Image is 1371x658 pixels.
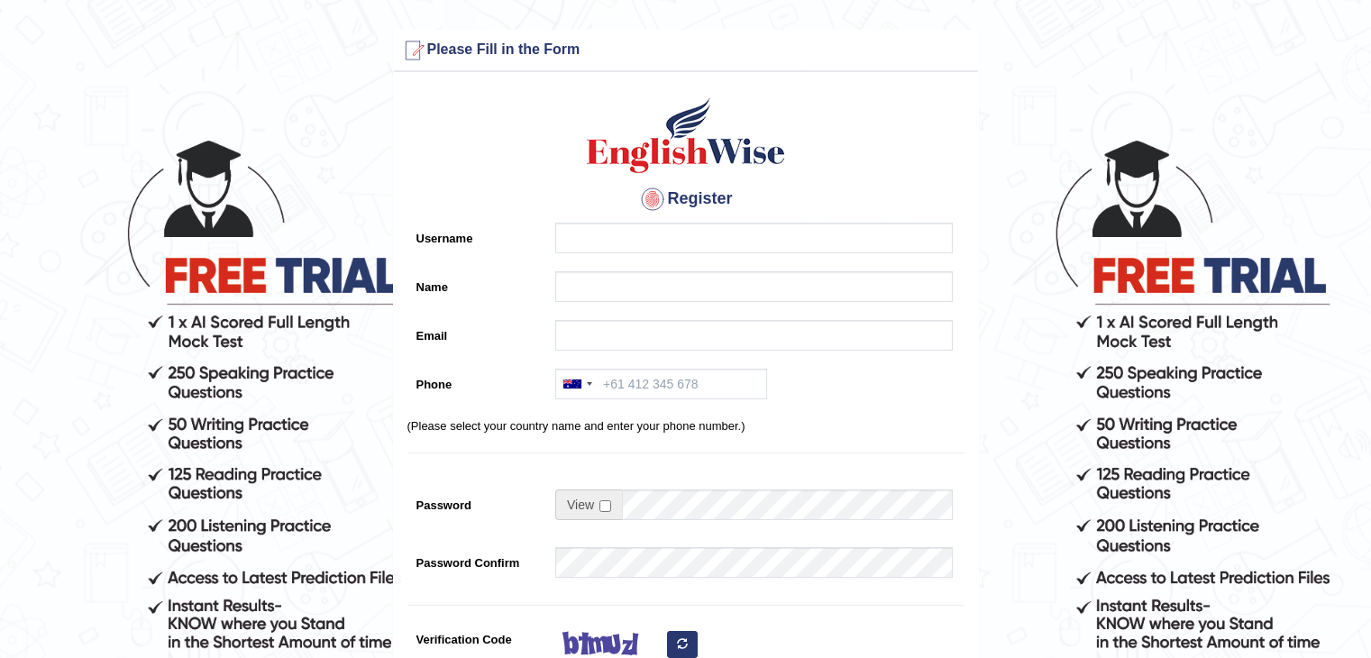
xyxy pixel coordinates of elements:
[583,95,789,176] img: Logo of English Wise create a new account for intelligent practice with AI
[407,369,547,393] label: Phone
[407,417,964,434] p: (Please select your country name and enter your phone number.)
[556,370,598,398] div: Australia: +61
[407,223,547,247] label: Username
[407,320,547,344] label: Email
[398,36,973,65] h3: Please Fill in the Form
[555,369,767,399] input: +61 412 345 678
[407,271,547,296] label: Name
[407,547,547,571] label: Password Confirm
[407,489,547,514] label: Password
[407,624,547,648] label: Verification Code
[407,185,964,214] h4: Register
[599,500,611,512] input: Show/Hide Password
